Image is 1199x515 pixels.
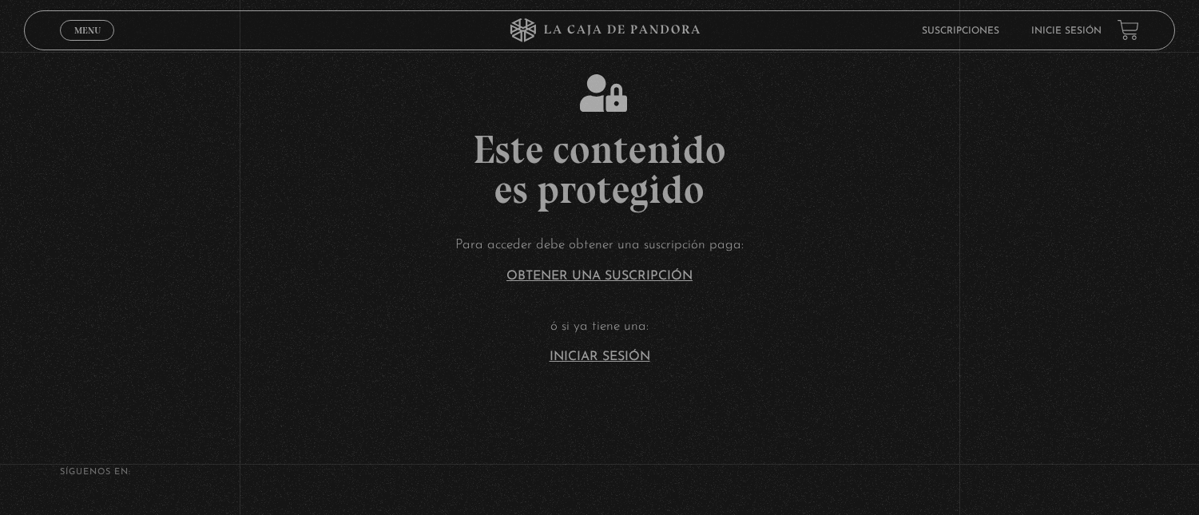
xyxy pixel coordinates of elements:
[922,26,999,36] a: Suscripciones
[550,351,650,363] a: Iniciar Sesión
[1118,19,1139,41] a: View your shopping cart
[74,26,101,35] span: Menu
[69,39,106,50] span: Cerrar
[506,270,693,283] a: Obtener una suscripción
[1031,26,1102,36] a: Inicie sesión
[60,468,1139,477] h4: SÍguenos en:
